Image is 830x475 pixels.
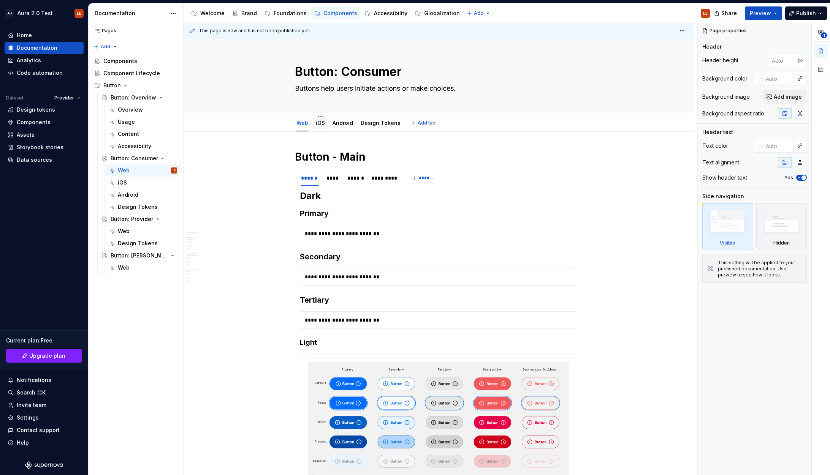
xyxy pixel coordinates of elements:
div: Design Tokens [358,115,404,131]
a: Code automation [5,67,84,79]
div: Search ⌘K [17,389,46,396]
div: Text color [702,142,728,150]
a: Button: Provider [98,213,180,225]
a: WebLE [106,164,180,177]
div: Components [323,9,357,17]
textarea: Buttons help users initiate actions or make choices. [293,82,581,95]
div: Page tree [91,55,180,274]
div: Background color [702,75,748,82]
button: Add [91,41,120,52]
a: Welcome [188,7,228,19]
span: Add [474,10,483,16]
div: Side navigation [702,193,744,200]
h3: Tertiary [300,295,577,305]
h3: Secondary [300,251,577,262]
a: Analytics [5,54,84,66]
span: Publish [796,9,816,17]
div: Dataset [6,95,24,101]
div: Analytics [17,57,41,64]
div: Web [118,227,130,235]
input: Auto [763,139,794,153]
a: iOS [106,177,180,189]
div: Background aspect ratio [702,110,764,117]
a: Design Tokens [106,201,180,213]
div: Android [329,115,356,131]
a: Button: Consumer [98,152,180,164]
div: LE [77,10,81,16]
div: Foundations [274,9,307,17]
div: Button [103,82,121,89]
textarea: Button: Consumer [293,63,581,81]
a: Design Tokens [106,237,180,249]
label: Yes [784,175,793,181]
a: Data sources [5,154,84,166]
a: iOS [316,120,325,126]
div: Android [118,191,138,199]
div: Component Lifecycle [103,69,160,77]
div: Documentation [95,9,166,17]
div: Background image [702,93,750,101]
a: Design Tokens [361,120,401,126]
a: Foundations [261,7,310,19]
div: Visible [720,240,735,246]
button: Upgrade plan [6,349,82,363]
a: Documentation [5,42,84,54]
div: LE [703,10,708,16]
button: ADAura 2.0 TestLE [2,5,87,21]
span: This page is new and has not been published yet. [199,28,310,34]
div: Show header text [702,174,747,181]
div: Hidden [756,203,807,249]
a: Settings [5,412,84,424]
div: Design Tokens [118,203,158,211]
div: Web [118,264,130,271]
div: Current plan : Free [6,337,82,344]
h4: Light [300,338,577,347]
div: Content [118,130,139,138]
a: Web [106,262,180,274]
a: Usage [106,116,180,128]
div: Documentation [17,44,57,52]
div: Code automation [17,69,63,77]
button: Add [464,8,493,19]
div: iOS [313,115,328,131]
a: Invite team [5,399,84,411]
h3: Primary [300,208,577,219]
div: AD [5,9,14,18]
div: Help [17,439,29,447]
div: Design Tokens [118,240,158,247]
button: Search ⌘K [5,387,84,399]
a: Button: Overview [98,92,180,104]
a: Brand [229,7,260,19]
input: Auto [763,72,794,85]
div: Web [118,167,130,174]
div: Web [293,115,311,131]
input: Auto [769,54,798,67]
span: 1 [821,32,827,38]
div: Overview [118,106,143,114]
div: Button: Provider [111,215,153,223]
div: Text alignment [702,159,739,166]
a: Overview [106,104,180,116]
div: Usage [118,118,135,126]
div: Header text [702,128,733,136]
div: Welcome [200,9,225,17]
span: Add tab [418,120,436,126]
a: Components [5,116,84,128]
div: Contact support [17,426,60,434]
a: Android [106,189,180,201]
div: Notifications [17,376,51,384]
a: Components [311,7,360,19]
button: Add image [763,90,807,104]
span: Add image [774,93,802,101]
a: Content [106,128,180,140]
a: Web [296,120,308,126]
button: Share [710,6,742,20]
a: Button: [PERSON_NAME] [98,249,180,262]
span: Provider [54,95,74,101]
svg: Supernova Logo [25,461,63,469]
div: Button: Overview [111,94,156,101]
h2: Dark [300,190,577,202]
a: Component Lifecycle [91,67,180,79]
button: Add tab [408,118,439,128]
